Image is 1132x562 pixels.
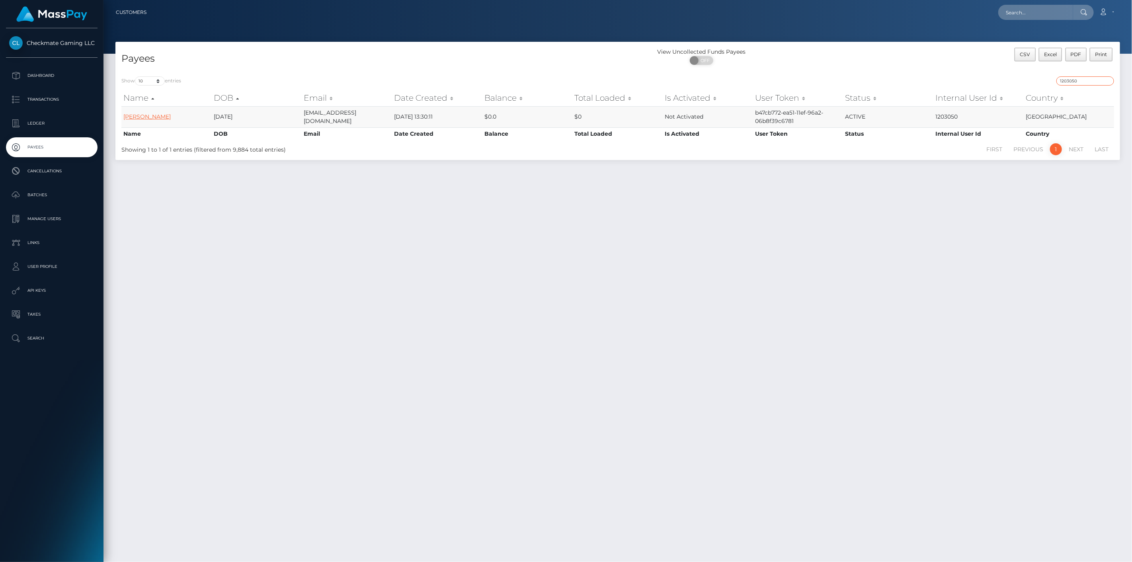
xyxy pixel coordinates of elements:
[16,6,87,22] img: MassPay Logo
[1020,51,1030,57] span: CSV
[482,106,573,127] td: $0.0
[121,127,212,140] th: Name
[121,52,612,66] h4: Payees
[116,4,146,21] a: Customers
[663,106,753,127] td: Not Activated
[302,90,392,106] th: Email: activate to sort column ascending
[573,90,663,106] th: Total Loaded: activate to sort column ascending
[1090,48,1112,61] button: Print
[6,281,98,301] a: API Keys
[9,36,23,50] img: Checkmate Gaming LLC
[9,261,94,273] p: User Profile
[1056,76,1114,86] input: Search transactions
[1066,48,1087,61] button: PDF
[663,90,753,106] th: Is Activated: activate to sort column ascending
[212,90,302,106] th: DOB: activate to sort column descending
[9,308,94,320] p: Taxes
[302,127,392,140] th: Email
[9,70,94,82] p: Dashboard
[843,90,934,106] th: Status: activate to sort column ascending
[6,209,98,229] a: Manage Users
[9,332,94,344] p: Search
[135,76,165,86] select: Showentries
[1024,90,1114,106] th: Country: activate to sort column ascending
[618,48,785,56] div: View Uncollected Funds Payees
[121,90,212,106] th: Name: activate to sort column ascending
[1071,51,1081,57] span: PDF
[9,141,94,153] p: Payees
[121,142,528,154] div: Showing 1 to 1 of 1 entries (filtered from 9,884 total entries)
[9,213,94,225] p: Manage Users
[6,90,98,109] a: Transactions
[9,237,94,249] p: Links
[6,161,98,181] a: Cancellations
[121,76,181,86] label: Show entries
[933,90,1024,106] th: Internal User Id: activate to sort column ascending
[753,106,843,127] td: b47cb772-ea51-11ef-96a2-06b8f39c6781
[9,189,94,201] p: Batches
[9,117,94,129] p: Ledger
[753,90,843,106] th: User Token: activate to sort column ascending
[6,304,98,324] a: Taxes
[6,185,98,205] a: Batches
[212,127,302,140] th: DOB
[1044,51,1057,57] span: Excel
[392,106,482,127] td: [DATE] 13:30:11
[753,127,843,140] th: User Token
[6,233,98,253] a: Links
[302,106,392,127] td: [EMAIL_ADDRESS][DOMAIN_NAME]
[392,90,482,106] th: Date Created: activate to sort column ascending
[663,127,753,140] th: Is Activated
[843,106,934,127] td: ACTIVE
[1024,127,1114,140] th: Country
[9,285,94,297] p: API Keys
[123,113,171,120] a: [PERSON_NAME]
[212,106,302,127] td: [DATE]
[1024,106,1114,127] td: [GEOGRAPHIC_DATA]
[6,113,98,133] a: Ledger
[6,257,98,277] a: User Profile
[1015,48,1036,61] button: CSV
[573,106,663,127] td: $0
[6,137,98,157] a: Payees
[933,127,1024,140] th: Internal User Id
[6,66,98,86] a: Dashboard
[482,127,573,140] th: Balance
[933,106,1024,127] td: 1203050
[9,165,94,177] p: Cancellations
[843,127,934,140] th: Status
[482,90,573,106] th: Balance: activate to sort column ascending
[6,39,98,47] span: Checkmate Gaming LLC
[1050,143,1062,155] a: 1
[998,5,1073,20] input: Search...
[6,328,98,348] a: Search
[1039,48,1062,61] button: Excel
[1095,51,1107,57] span: Print
[9,94,94,105] p: Transactions
[573,127,663,140] th: Total Loaded
[392,127,482,140] th: Date Created
[694,56,714,65] span: OFF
